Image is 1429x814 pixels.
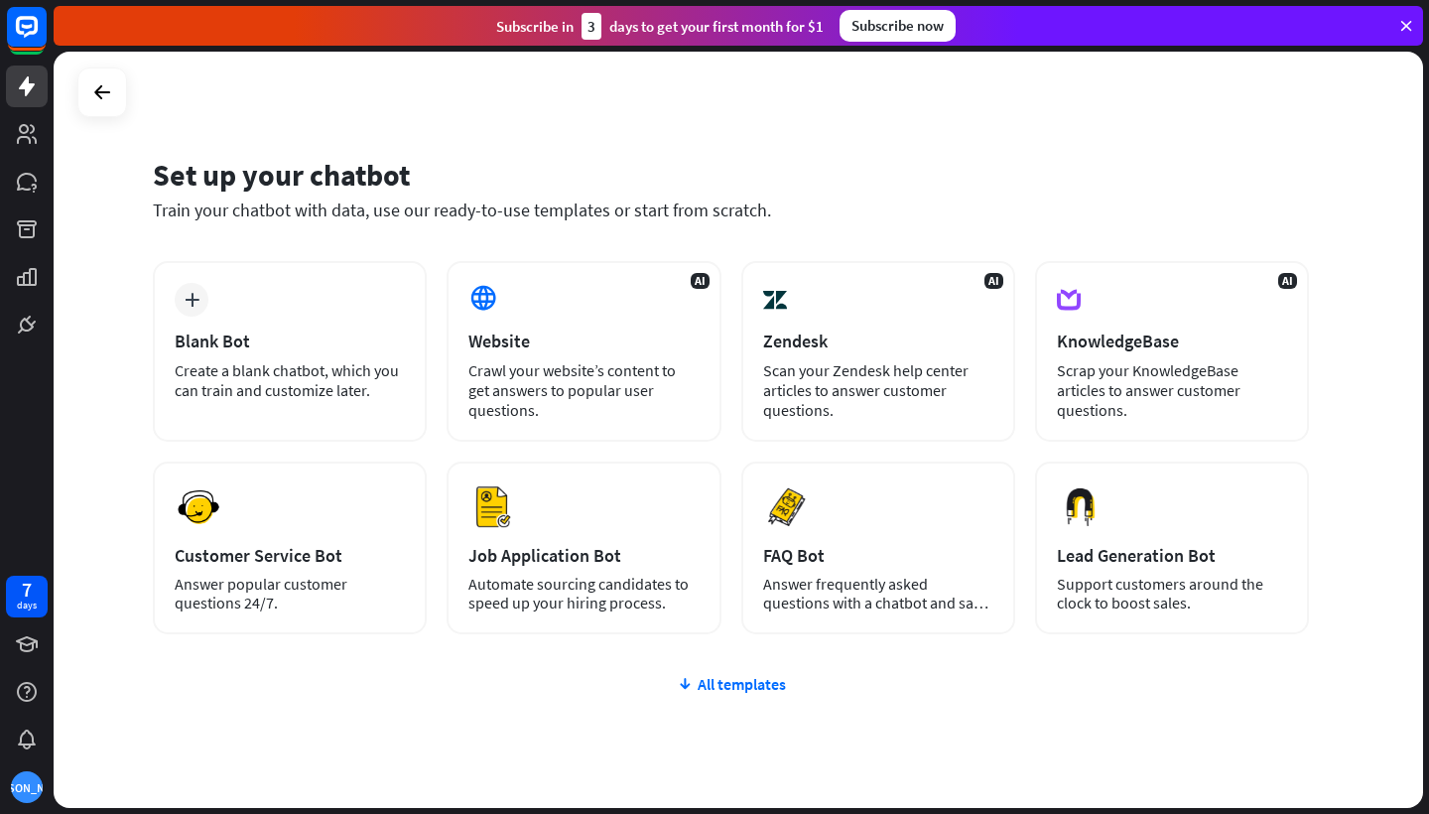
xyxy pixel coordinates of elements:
div: days [17,599,37,612]
div: 7 [22,581,32,599]
div: Subscribe now [840,10,956,42]
div: Subscribe in days to get your first month for $1 [496,13,824,40]
div: [PERSON_NAME] [11,771,43,803]
div: 3 [582,13,601,40]
a: 7 days [6,576,48,617]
